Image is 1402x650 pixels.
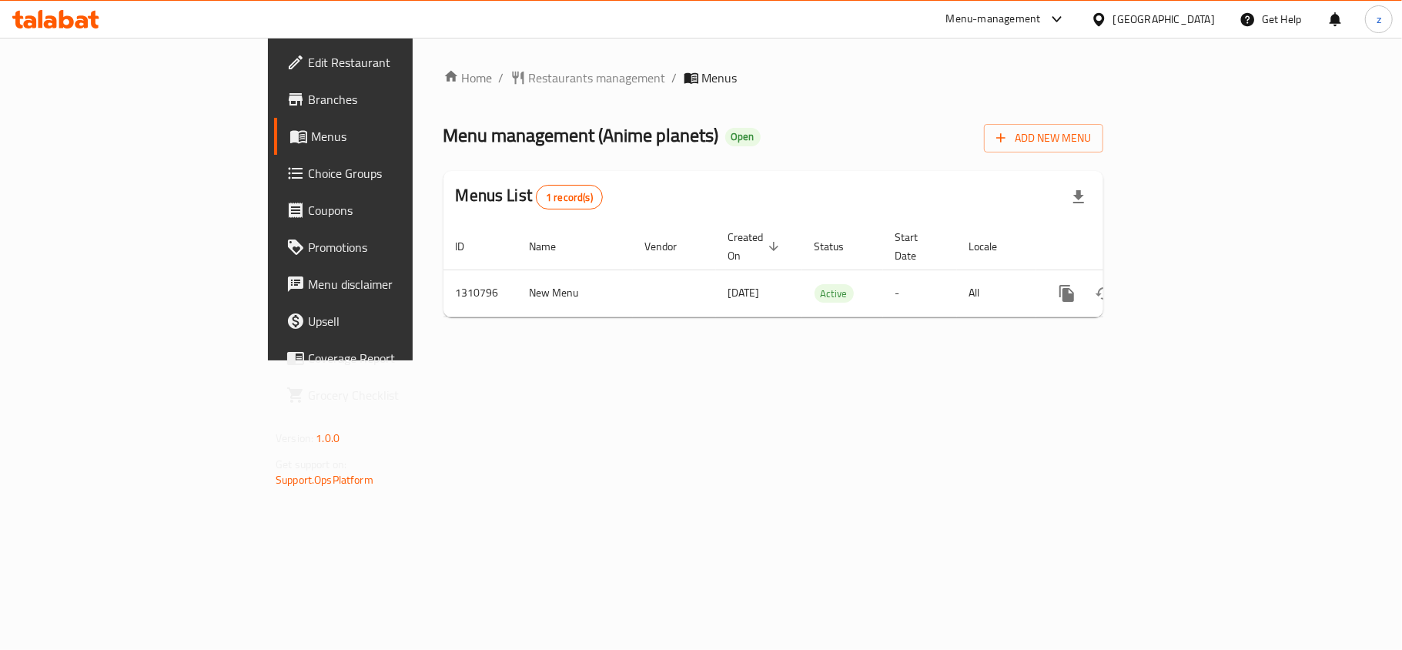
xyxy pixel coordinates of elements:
[456,237,485,256] span: ID
[529,69,666,87] span: Restaurants management
[311,127,490,146] span: Menus
[895,228,939,265] span: Start Date
[308,90,490,109] span: Branches
[672,69,678,87] li: /
[276,454,346,474] span: Get support on:
[276,470,373,490] a: Support.OpsPlatform
[1036,223,1209,270] th: Actions
[308,386,490,404] span: Grocery Checklist
[728,228,784,265] span: Created On
[308,349,490,367] span: Coverage Report
[308,53,490,72] span: Edit Restaurant
[969,237,1018,256] span: Locale
[456,184,603,209] h2: Menus List
[517,270,633,317] td: New Menu
[645,237,698,256] span: Vendor
[274,118,502,155] a: Menus
[443,223,1209,317] table: enhanced table
[274,340,502,377] a: Coverage Report
[996,129,1091,148] span: Add New Menu
[274,155,502,192] a: Choice Groups
[316,428,340,448] span: 1.0.0
[274,229,502,266] a: Promotions
[1113,11,1215,28] div: [GEOGRAPHIC_DATA]
[308,275,490,293] span: Menu disclaimer
[537,190,602,205] span: 1 record(s)
[308,201,490,219] span: Coupons
[276,428,313,448] span: Version:
[1049,275,1086,312] button: more
[883,270,957,317] td: -
[274,377,502,414] a: Grocery Checklist
[1086,275,1123,312] button: Change Status
[957,270,1036,317] td: All
[815,285,854,303] span: Active
[702,69,738,87] span: Menus
[984,124,1103,152] button: Add New Menu
[725,128,761,146] div: Open
[536,185,603,209] div: Total records count
[308,238,490,256] span: Promotions
[1060,179,1097,216] div: Export file
[308,164,490,183] span: Choice Groups
[946,10,1041,28] div: Menu-management
[274,81,502,118] a: Branches
[728,283,760,303] span: [DATE]
[274,303,502,340] a: Upsell
[1377,11,1381,28] span: z
[510,69,666,87] a: Restaurants management
[725,130,761,143] span: Open
[530,237,577,256] span: Name
[443,118,719,152] span: Menu management ( Anime planets )
[815,237,865,256] span: Status
[308,312,490,330] span: Upsell
[274,44,502,81] a: Edit Restaurant
[815,284,854,303] div: Active
[443,69,1103,87] nav: breadcrumb
[274,266,502,303] a: Menu disclaimer
[274,192,502,229] a: Coupons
